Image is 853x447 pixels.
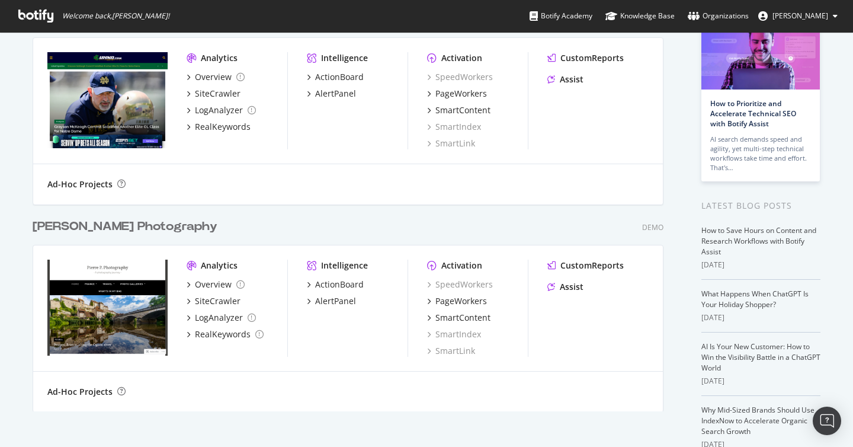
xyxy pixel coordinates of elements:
[187,295,240,307] a: SiteCrawler
[427,312,490,324] a: SmartContent
[772,11,828,21] span: Pierre Paqueton
[307,279,364,290] a: ActionBoard
[427,295,487,307] a: PageWorkers
[33,218,222,235] a: [PERSON_NAME] Photography
[547,260,624,272] a: CustomReports
[701,312,820,323] div: [DATE]
[62,11,169,21] span: Welcome back, [PERSON_NAME] !
[195,71,232,83] div: Overview
[605,10,675,22] div: Knowledge Base
[749,7,847,25] button: [PERSON_NAME]
[701,341,820,373] a: AI Is Your New Customer: How to Win the Visibility Battle in a ChatGPT World
[187,104,256,116] a: LogAnalyzer
[441,52,482,64] div: Activation
[441,260,482,272] div: Activation
[427,328,481,340] a: SmartIndex
[560,281,583,293] div: Assist
[547,281,583,293] a: Assist
[547,52,624,64] a: CustomReports
[187,121,251,133] a: RealKeywords
[435,295,487,307] div: PageWorkers
[33,218,217,235] div: [PERSON_NAME] Photography
[701,289,809,309] a: What Happens When ChatGPT Is Your Holiday Shopper?
[701,27,820,90] img: How to Prioritize and Accelerate Technical SEO with Botify Assist
[195,121,251,133] div: RealKeywords
[642,222,663,232] div: Demo
[47,386,113,398] div: Ad-Hoc Projects
[307,295,356,307] a: AlertPanel
[195,312,243,324] div: LogAnalyzer
[560,260,624,272] div: CustomReports
[427,279,493,290] a: SpeedWorkers
[195,295,240,307] div: SiteCrawler
[710,98,796,129] a: How to Prioritize and Accelerate Technical SEO with Botify Assist
[701,405,814,436] a: Why Mid-Sized Brands Should Use IndexNow to Accelerate Organic Search Growth
[321,52,368,64] div: Intelligence
[427,138,475,149] a: SmartLink
[187,88,240,100] a: SiteCrawler
[427,121,481,133] a: SmartIndex
[307,71,364,83] a: ActionBoard
[47,178,113,190] div: Ad-Hoc Projects
[701,225,816,257] a: How to Save Hours on Content and Research Workflows with Botify Assist
[427,88,487,100] a: PageWorkers
[321,260,368,272] div: Intelligence
[435,104,490,116] div: SmartContent
[187,71,245,83] a: Overview
[187,328,264,340] a: RealKeywords
[701,260,820,270] div: [DATE]
[560,74,583,85] div: Assist
[435,88,487,100] div: PageWorkers
[427,104,490,116] a: SmartContent
[530,10,592,22] div: Botify Academy
[813,407,841,435] div: Open Intercom Messenger
[427,71,493,83] a: SpeedWorkers
[195,279,232,290] div: Overview
[315,279,364,290] div: ActionBoard
[560,52,624,64] div: CustomReports
[435,312,490,324] div: SmartContent
[547,74,583,85] a: Assist
[307,88,356,100] a: AlertPanel
[701,376,820,387] div: [DATE]
[201,260,238,272] div: Analytics
[427,345,475,357] a: SmartLink
[187,279,245,290] a: Overview
[201,52,238,64] div: Analytics
[195,88,240,100] div: SiteCrawler
[701,199,820,212] div: Latest Blog Posts
[195,104,243,116] div: LogAnalyzer
[315,88,356,100] div: AlertPanel
[688,10,749,22] div: Organizations
[710,135,811,173] div: AI search demands speed and agility, yet multi-step technical workflows take time and effort. Tha...
[315,71,364,83] div: ActionBoard
[315,295,356,307] div: AlertPanel
[47,260,168,356] img: Pierre P Photography
[187,312,256,324] a: LogAnalyzer
[47,52,168,148] img: uhnd
[195,328,251,340] div: RealKeywords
